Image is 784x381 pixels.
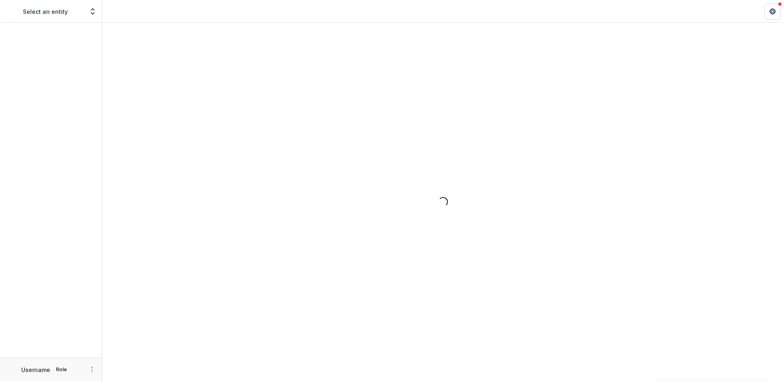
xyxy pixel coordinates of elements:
button: More [87,365,97,374]
button: Open entity switcher [87,3,98,20]
p: Username [21,365,50,374]
button: Get Help [764,3,781,20]
p: Role [53,366,69,373]
p: Select an entity [23,7,68,16]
